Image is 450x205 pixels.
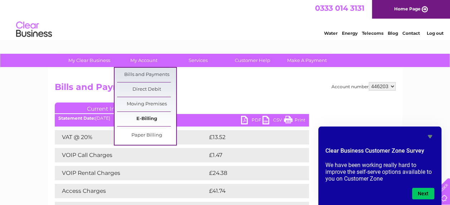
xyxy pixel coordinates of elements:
[55,116,309,121] div: [DATE]
[223,54,282,67] a: Customer Help
[55,184,207,198] td: Access Charges
[55,130,207,144] td: VAT @ 20%
[117,68,176,82] a: Bills and Payments
[284,116,305,126] a: Print
[412,188,434,199] button: Next question
[117,128,176,143] a: Paper Billing
[262,116,284,126] a: CSV
[315,4,364,13] a: 0333 014 3131
[117,82,176,97] a: Direct Debit
[332,82,396,91] div: Account number
[362,30,383,36] a: Telecoms
[16,19,52,40] img: logo.png
[207,166,295,180] td: £24.38
[114,54,173,67] a: My Account
[426,132,434,141] button: Hide survey
[117,97,176,111] a: Moving Premises
[207,148,291,162] td: £1.47
[60,54,119,67] a: My Clear Business
[325,147,434,159] h2: Clear Business Customer Zone Survey
[58,115,95,121] b: Statement Date:
[324,30,338,36] a: Water
[55,148,207,162] td: VOIP Call Charges
[207,130,294,144] td: £13.52
[402,30,420,36] a: Contact
[241,116,262,126] a: PDF
[117,112,176,126] a: E-Billing
[342,30,358,36] a: Energy
[325,132,434,199] div: Clear Business Customer Zone Survey
[388,30,398,36] a: Blog
[55,102,162,113] a: Current Invoice
[55,82,396,96] h2: Bills and Payments
[325,162,434,182] p: We have been working really hard to improve the self-serve options available to you on Customer Zone
[55,166,207,180] td: VOIP Rental Charges
[277,54,337,67] a: Make A Payment
[207,184,294,198] td: £41.74
[426,30,443,36] a: Log out
[56,4,395,35] div: Clear Business is a trading name of Verastar Limited (registered in [GEOGRAPHIC_DATA] No. 3667643...
[169,54,228,67] a: Services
